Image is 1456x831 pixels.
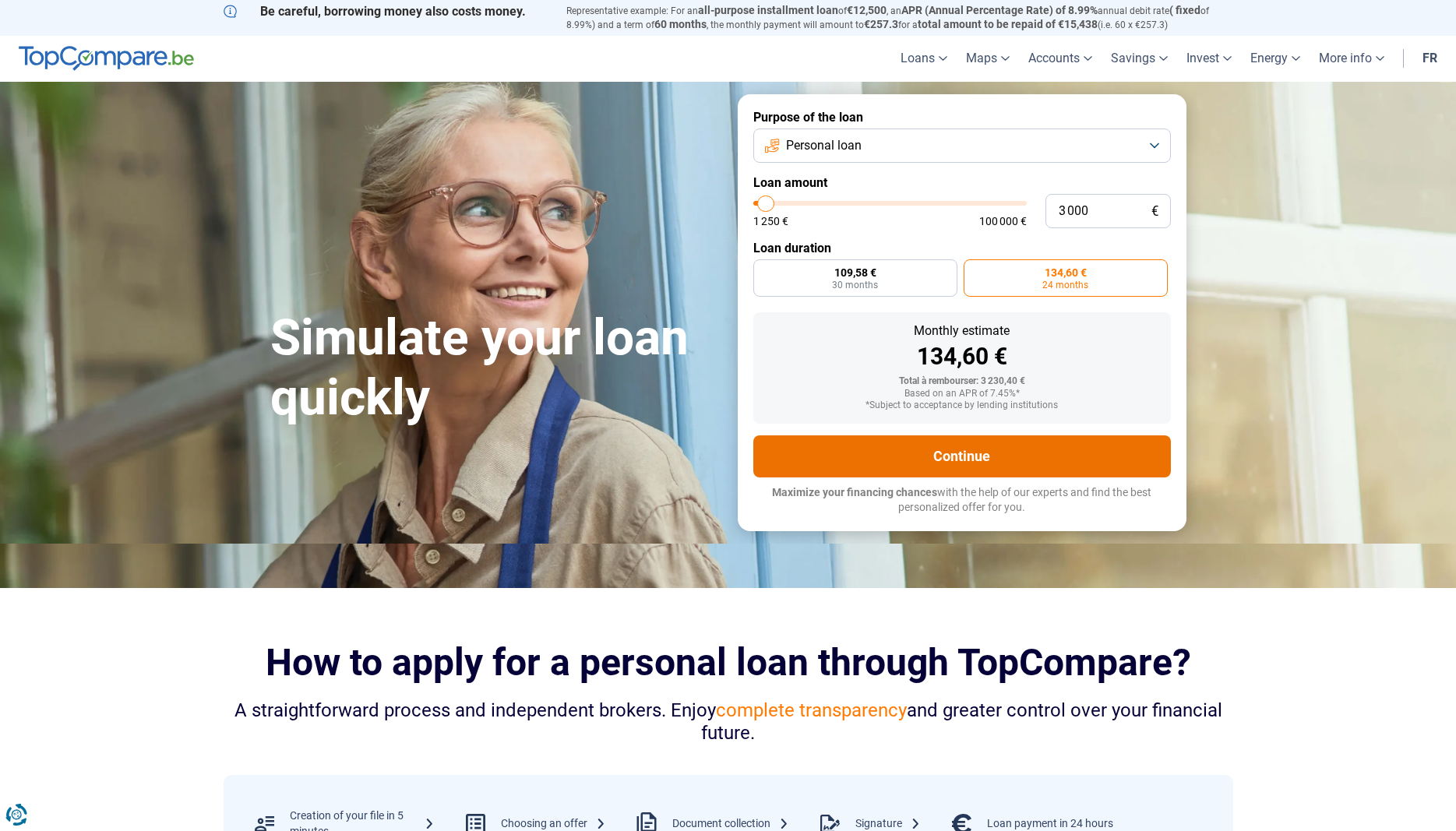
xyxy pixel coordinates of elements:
[1310,36,1394,82] a: More info
[786,137,862,154] span: Personal loan
[772,486,937,498] span: Maximize your financing chances
[891,36,957,82] a: Loans
[753,241,1171,255] label: Loan duration
[224,4,548,19] p: Be careful, borrowing money also costs money.
[270,308,719,428] h1: Simulate your loan quickly
[834,267,876,278] span: 109,58 €
[1169,4,1200,16] span: ( fixed
[766,376,1158,387] div: Total à rembourser: 3 230,40 €
[753,216,788,227] span: 1 250 €
[753,129,1171,163] button: Personal loan
[1045,267,1087,278] span: 134,60 €
[1177,36,1241,82] a: Invest
[1151,205,1158,218] span: €
[1042,280,1088,290] span: 24 months
[224,641,1233,684] h2: How to apply for a personal loan through TopCompare?
[847,4,887,16] span: €12,500
[566,4,1233,32] p: Representative example: For an of , an annual debit rate of 8.99%) and a term of , the monthly pa...
[753,435,1171,477] button: Continue
[766,325,1158,337] div: Monthly estimate
[698,4,838,16] span: all-purpose installment loan
[1241,36,1310,82] a: Energy
[766,345,1158,368] div: 134,60 €
[224,699,1233,745] div: A straightforward process and independent brokers. Enjoy and greater control over your financial ...
[1413,36,1447,82] a: fr
[901,4,1098,16] span: APR (Annual Percentage Rate) of 8.99%
[766,400,1158,411] div: *Subject to acceptance by lending institutions
[766,389,1158,400] div: Based on an APR of 7.45%*
[832,280,878,290] span: 30 months
[19,46,194,71] img: TopCompare
[918,18,1098,30] span: total amount to be repaid of €15,438
[957,36,1019,82] a: Maps
[654,18,707,30] span: 60 months
[1019,36,1102,82] a: Accounts
[753,485,1171,516] p: with the help of our experts and find the best personalized offer for you.
[979,216,1027,227] span: 100 000 €
[716,699,907,721] span: complete transparency
[753,175,1171,190] label: Loan amount
[864,18,898,30] span: €257.3
[1102,36,1177,82] a: Savings
[753,110,1171,125] label: Purpose of the loan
